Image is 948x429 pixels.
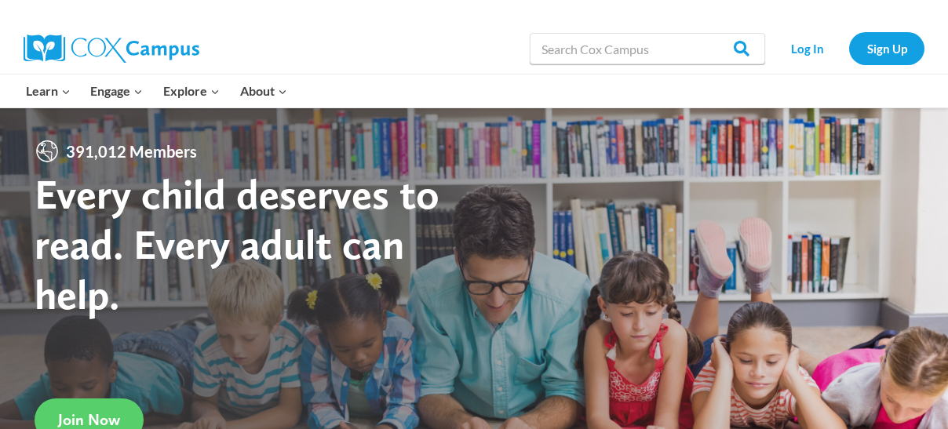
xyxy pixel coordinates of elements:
[60,139,203,164] span: 391,012 Members
[240,81,287,101] span: About
[35,169,439,318] strong: Every child deserves to read. Every adult can help.
[849,32,924,64] a: Sign Up
[773,32,924,64] nav: Secondary Navigation
[24,35,199,63] img: Cox Campus
[530,33,765,64] input: Search Cox Campus
[163,81,220,101] span: Explore
[90,81,143,101] span: Engage
[16,75,297,107] nav: Primary Navigation
[58,410,120,429] span: Join Now
[773,32,841,64] a: Log In
[26,81,71,101] span: Learn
